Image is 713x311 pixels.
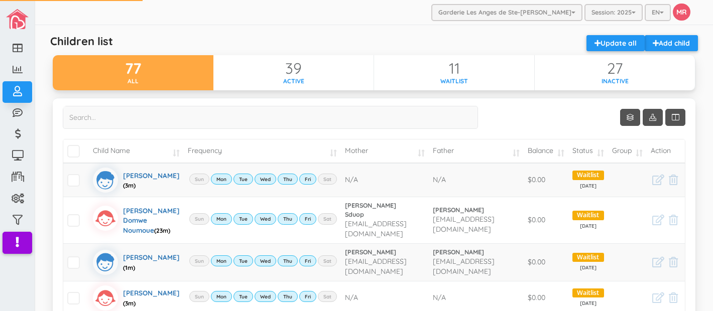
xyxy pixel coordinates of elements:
[89,139,184,163] td: Child Name: activate to sort column ascending
[586,35,645,51] a: Update all
[535,77,695,85] div: Inactive
[213,77,374,85] div: Active
[645,35,698,51] a: Add child
[255,213,276,224] label: Wed
[211,255,232,266] label: Mon
[433,248,520,257] a: [PERSON_NAME]
[93,250,180,275] a: [PERSON_NAME](1m)
[278,291,298,302] label: Thu
[123,285,180,310] div: [PERSON_NAME]
[211,213,232,224] label: Mon
[189,213,209,224] label: Sun
[233,291,253,302] label: Tue
[341,139,429,163] td: Mother: activate to sort column ascending
[429,139,524,163] td: Father: activate to sort column ascending
[429,163,524,197] td: N/A
[524,197,568,243] td: $0.00
[572,264,604,271] span: [DATE]
[318,291,337,302] label: Sat
[278,213,298,224] label: Thu
[299,174,316,185] label: Fri
[184,139,341,163] td: Frequency: activate to sort column ascending
[123,264,135,271] span: (1m)
[255,255,276,266] label: Wed
[299,291,316,302] label: Fri
[53,77,213,85] div: All
[278,255,298,266] label: Thu
[647,139,685,163] td: Action
[123,182,136,189] span: (3m)
[189,174,209,185] label: Sun
[211,174,232,185] label: Mon
[123,206,180,235] div: [PERSON_NAME] Domwe Noumoue
[299,213,316,224] label: Fri
[608,139,647,163] td: Group: activate to sort column ascending
[318,213,337,224] label: Sat
[123,299,136,307] span: (3m)
[524,139,568,163] td: Balance: activate to sort column ascending
[233,213,253,224] label: Tue
[524,243,568,281] td: $0.00
[255,291,276,302] label: Wed
[433,206,520,215] a: [PERSON_NAME]
[345,257,407,276] span: [EMAIL_ADDRESS][DOMAIN_NAME]
[345,219,407,238] span: [EMAIL_ADDRESS][DOMAIN_NAME]
[299,255,316,266] label: Fri
[213,60,374,77] div: 39
[671,271,703,301] iframe: chat widget
[524,163,568,197] td: $0.00
[233,255,253,266] label: Tue
[63,106,478,129] input: Search...
[572,288,604,298] span: Waitlist
[572,223,604,230] span: [DATE]
[93,168,180,193] a: [PERSON_NAME](3m)
[93,206,118,231] img: girlicon.svg
[53,60,213,77] div: 77
[572,211,604,220] span: Waitlist
[318,255,337,266] label: Sat
[189,291,209,302] label: Sun
[433,215,495,234] span: [EMAIL_ADDRESS][DOMAIN_NAME]
[572,171,604,180] span: Waitlist
[568,139,608,163] td: Status: activate to sort column ascending
[50,35,113,47] h5: Children list
[345,248,425,257] a: [PERSON_NAME]
[93,250,118,275] img: boyicon.svg
[278,174,298,185] label: Thu
[123,168,180,193] div: [PERSON_NAME]
[255,174,276,185] label: Wed
[572,253,604,262] span: Waitlist
[535,60,695,77] div: 27
[211,291,232,302] label: Mon
[572,300,604,307] span: [DATE]
[93,285,118,310] img: girlicon.svg
[374,77,534,85] div: Waitlist
[93,168,118,193] img: boyicon.svg
[341,163,429,197] td: N/A
[433,257,495,276] span: [EMAIL_ADDRESS][DOMAIN_NAME]
[572,183,604,190] span: [DATE]
[93,285,180,310] a: [PERSON_NAME](3m)
[93,206,180,235] a: [PERSON_NAME] Domwe Noumoue(23m)
[154,227,170,234] span: (23m)
[6,9,29,29] img: image
[374,60,534,77] div: 11
[123,250,180,275] div: [PERSON_NAME]
[233,174,253,185] label: Tue
[189,255,209,266] label: Sun
[345,201,425,219] a: [PERSON_NAME] Sduop
[318,174,337,185] label: Sat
